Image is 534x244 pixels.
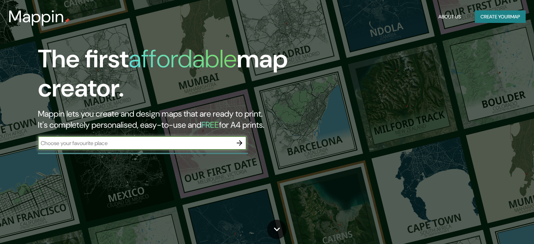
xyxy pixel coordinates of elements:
[38,108,305,131] h2: Mappin lets you create and design maps that are ready to print. It's completely personalised, eas...
[436,10,464,23] button: About Us
[38,44,305,108] h1: The first map creator.
[64,18,70,24] img: mappin-pin
[38,139,233,147] input: Choose your favourite place
[475,10,526,23] button: Create yourmap
[201,119,219,130] h5: FREE
[129,43,237,75] h1: affordable
[8,7,64,26] h3: Mappin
